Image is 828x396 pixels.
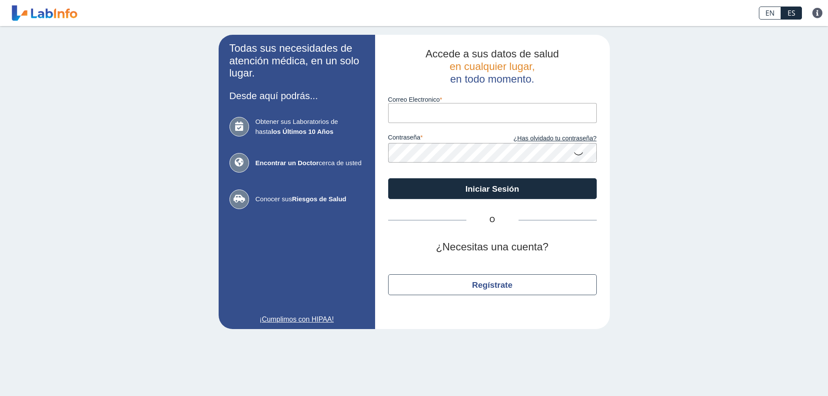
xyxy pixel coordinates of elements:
button: Iniciar Sesión [388,178,597,199]
b: Encontrar un Doctor [256,159,319,166]
h2: Todas sus necesidades de atención médica, en un solo lugar. [229,42,364,80]
h2: ¿Necesitas una cuenta? [388,241,597,253]
a: ¿Has olvidado tu contraseña? [492,134,597,143]
a: ¡Cumplimos con HIPAA! [229,314,364,325]
span: en cualquier lugar, [449,60,535,72]
span: en todo momento. [450,73,534,85]
a: ES [781,7,802,20]
span: O [466,215,519,225]
b: los Últimos 10 Años [271,128,333,135]
label: contraseña [388,134,492,143]
button: Regístrate [388,274,597,295]
h3: Desde aquí podrás... [229,90,364,101]
span: cerca de usted [256,158,364,168]
span: Accede a sus datos de salud [426,48,559,60]
a: EN [759,7,781,20]
b: Riesgos de Salud [292,195,346,203]
label: Correo Electronico [388,96,597,103]
span: Conocer sus [256,194,364,204]
span: Obtener sus Laboratorios de hasta [256,117,364,136]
